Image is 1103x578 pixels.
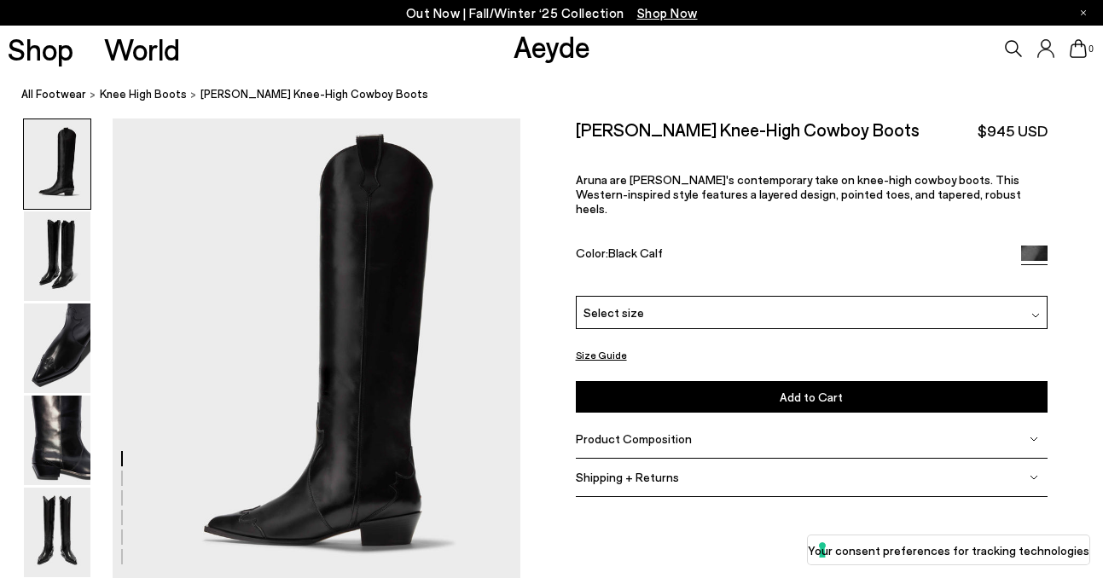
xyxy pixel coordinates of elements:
span: Select size [583,303,644,321]
img: Aruna Leather Knee-High Cowboy Boots - Image 4 [24,396,90,485]
img: svg%3E [1031,311,1040,320]
span: Navigate to /collections/new-in [637,5,698,20]
img: Aruna Leather Knee-High Cowboy Boots - Image 2 [24,211,90,301]
h2: [PERSON_NAME] Knee-High Cowboy Boots [576,118,920,140]
span: Add to Cart [780,390,843,404]
label: Your consent preferences for tracking technologies [808,541,1089,559]
span: 0 [1087,44,1095,54]
img: Aruna Leather Knee-High Cowboy Boots - Image 1 [24,119,90,209]
img: svg%3E [1030,435,1038,443]
span: Aruna are [PERSON_NAME]'s contemporary take on knee-high cowboy boots. This Western-inspired styl... [576,172,1021,216]
a: Aeyde [514,28,590,64]
img: Aruna Leather Knee-High Cowboy Boots - Image 5 [24,488,90,577]
span: [PERSON_NAME] Knee-High Cowboy Boots [200,85,428,103]
span: $945 USD [978,120,1048,142]
div: Color: [576,246,1007,265]
span: Black Calf [608,246,663,260]
button: Size Guide [576,344,627,366]
a: 0 [1070,39,1087,58]
a: All Footwear [21,85,86,103]
span: Shipping + Returns [576,470,679,484]
a: World [104,34,180,64]
button: Add to Cart [576,381,1048,413]
nav: breadcrumb [21,72,1103,118]
img: svg%3E [1030,473,1038,482]
span: Product Composition [576,431,692,446]
img: Aruna Leather Knee-High Cowboy Boots - Image 3 [24,303,90,393]
span: knee high boots [100,87,187,101]
p: Out Now | Fall/Winter ‘25 Collection [406,3,698,24]
a: knee high boots [100,85,187,103]
a: Shop [8,34,73,64]
button: Your consent preferences for tracking technologies [808,535,1089,564]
